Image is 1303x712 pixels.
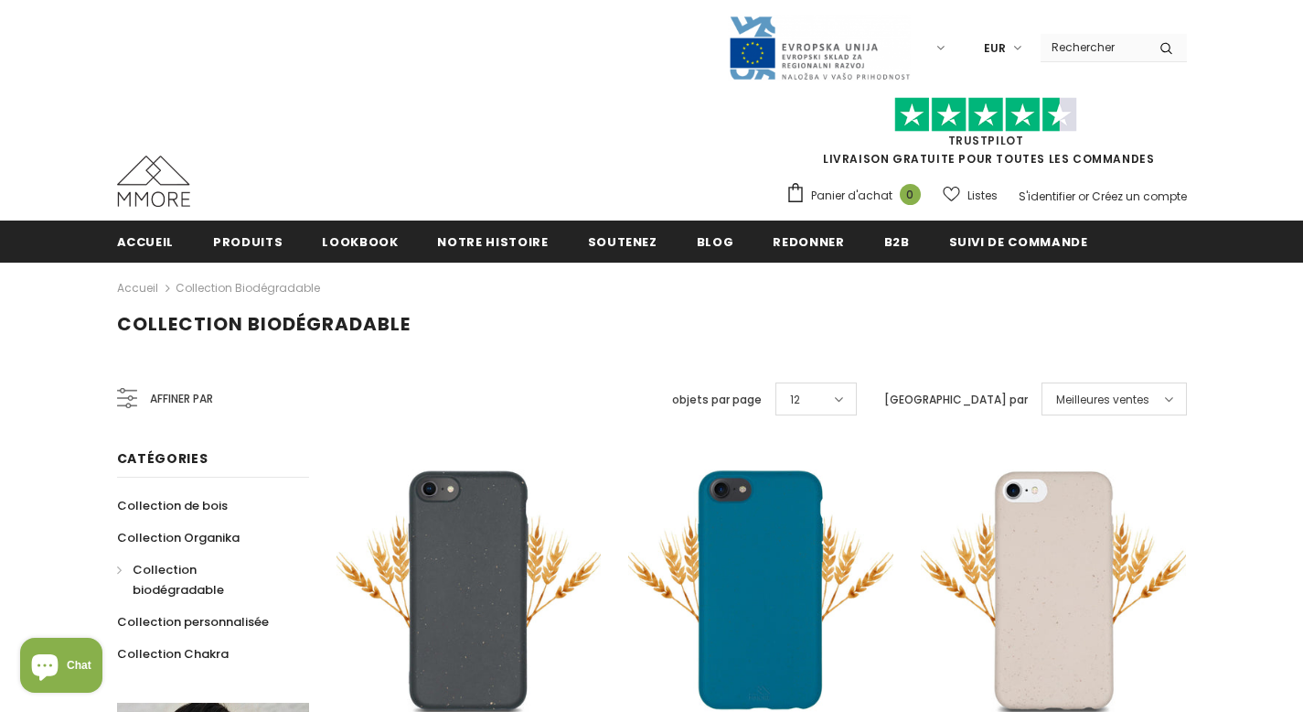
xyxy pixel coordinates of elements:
span: 12 [790,391,800,409]
span: Produits [213,233,283,251]
a: Accueil [117,277,158,299]
span: Notre histoire [437,233,548,251]
span: Panier d'achat [811,187,892,205]
a: Accueil [117,221,175,262]
a: Collection biodégradable [117,554,289,606]
span: Collection biodégradable [117,311,411,337]
span: Collection Chakra [117,645,229,663]
label: [GEOGRAPHIC_DATA] par [884,391,1028,409]
span: Collection personnalisée [117,613,269,631]
img: Faites confiance aux étoiles pilotes [894,97,1077,133]
a: Listes [943,179,998,211]
img: Cas MMORE [117,156,190,207]
span: B2B [884,233,910,251]
span: Accueil [117,233,175,251]
span: or [1078,189,1089,204]
a: Lookbook [322,221,398,262]
a: Collection personnalisée [117,606,269,638]
a: Suivi de commande [949,221,1088,262]
span: 0 [900,184,921,205]
a: B2B [884,221,910,262]
label: objets par page [672,391,762,409]
a: Javni Razpis [728,39,911,55]
a: Panier d'achat 0 [785,182,930,210]
a: Collection Chakra [117,638,229,670]
span: Redonner [773,233,844,251]
span: LIVRAISON GRATUITE POUR TOUTES LES COMMANDES [785,105,1187,167]
a: S'identifier [1019,189,1075,204]
a: Collection biodégradable [176,280,320,296]
input: Search Site [1041,34,1146,60]
span: Affiner par [150,389,213,409]
span: Collection biodégradable [133,561,224,599]
a: Redonner [773,221,844,262]
a: Collection Organika [117,522,240,554]
span: Listes [967,187,998,205]
a: Collection de bois [117,490,228,522]
a: TrustPilot [948,133,1024,148]
span: Blog [697,233,734,251]
span: Suivi de commande [949,233,1088,251]
a: soutenez [588,221,657,262]
span: Lookbook [322,233,398,251]
a: Créez un compte [1092,189,1187,204]
span: Meilleures ventes [1056,391,1149,409]
a: Blog [697,221,734,262]
span: soutenez [588,233,657,251]
span: EUR [984,39,1006,58]
span: Collection Organika [117,529,240,546]
span: Catégories [117,449,208,468]
a: Notre histoire [437,221,548,262]
img: Javni Razpis [728,15,911,81]
span: Collection de bois [117,497,228,514]
a: Produits [213,221,283,262]
inbox-online-store-chat: Shopify online store chat [15,638,108,697]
